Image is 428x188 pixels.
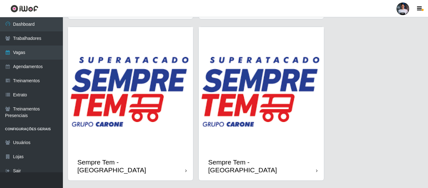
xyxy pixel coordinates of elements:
[199,27,324,180] a: Sempre Tem - [GEOGRAPHIC_DATA]
[68,27,193,180] a: Sempre Tem - [GEOGRAPHIC_DATA]
[68,27,193,152] img: cardImg
[10,5,38,13] img: CoreUI Logo
[208,158,316,174] div: Sempre Tem - [GEOGRAPHIC_DATA]
[77,158,185,174] div: Sempre Tem - [GEOGRAPHIC_DATA]
[199,27,324,152] img: cardImg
